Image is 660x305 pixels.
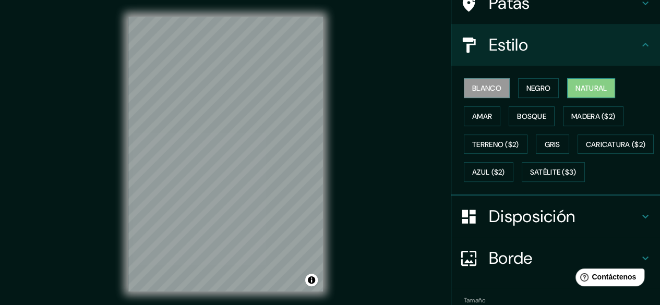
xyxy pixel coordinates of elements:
[575,83,607,93] font: Natural
[128,17,323,291] canvas: Mapa
[518,78,559,98] button: Negro
[305,274,318,286] button: Activar o desactivar atribución
[451,196,660,237] div: Disposición
[517,112,546,121] font: Bosque
[464,135,527,154] button: Terreno ($2)
[464,296,485,304] font: Tamaño
[571,112,615,121] font: Madera ($2)
[472,83,501,93] font: Blanco
[567,264,649,294] iframe: Lanzador de widgets de ayuda
[586,140,646,149] font: Caricatura ($2)
[472,112,492,121] font: Amar
[578,135,654,154] button: Caricatura ($2)
[509,106,555,126] button: Bosque
[489,247,533,269] font: Borde
[464,162,513,182] button: Azul ($2)
[472,168,505,177] font: Azul ($2)
[451,24,660,66] div: Estilo
[472,140,519,149] font: Terreno ($2)
[563,106,623,126] button: Madera ($2)
[567,78,615,98] button: Natural
[464,106,500,126] button: Amar
[536,135,569,154] button: Gris
[489,34,528,56] font: Estilo
[451,237,660,279] div: Borde
[522,162,585,182] button: Satélite ($3)
[464,78,510,98] button: Blanco
[545,140,560,149] font: Gris
[530,168,577,177] font: Satélite ($3)
[489,205,575,227] font: Disposición
[526,83,551,93] font: Negro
